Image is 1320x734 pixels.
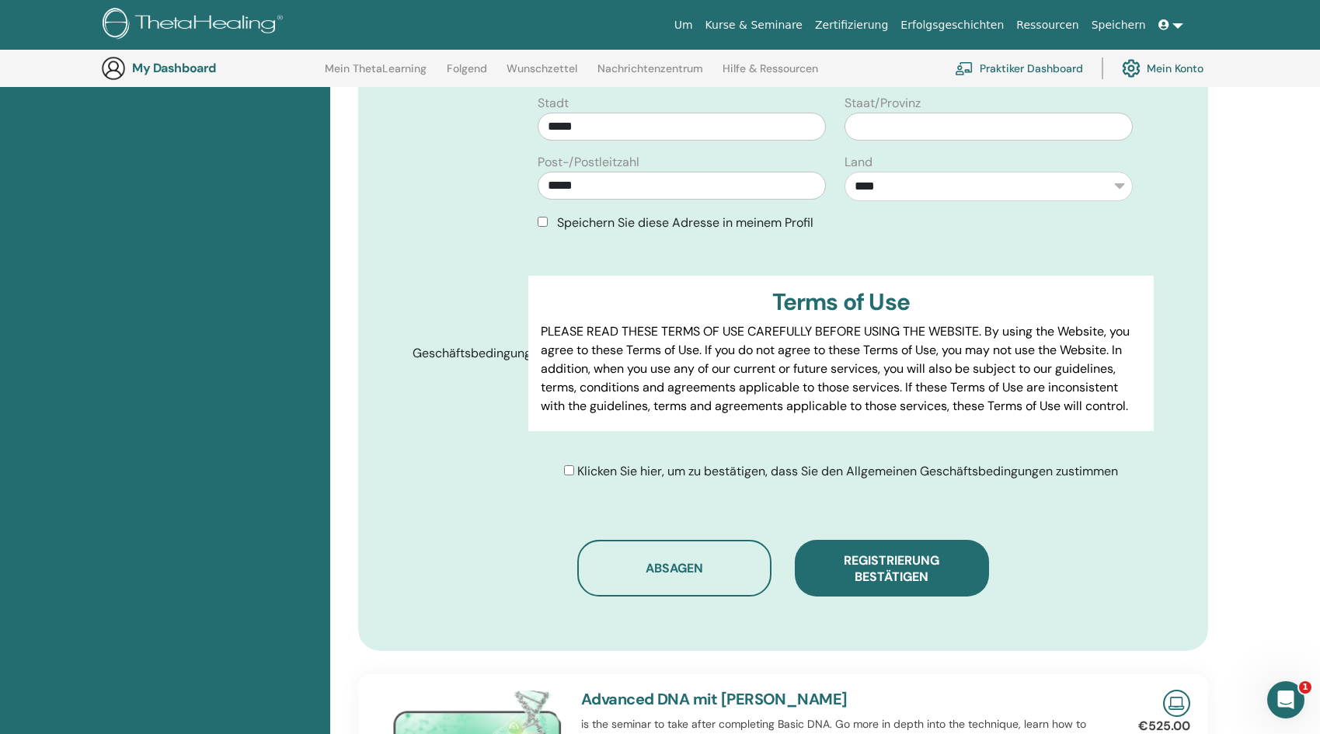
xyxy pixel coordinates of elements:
[1299,681,1311,694] span: 1
[955,51,1083,85] a: Praktiker Dashboard
[597,62,703,87] a: Nachrichtenzentrum
[557,214,813,231] span: Speichern Sie diese Adresse in meinem Profil
[1267,681,1304,718] iframe: Intercom live chat
[1010,11,1085,40] a: Ressourcen
[1122,51,1203,85] a: Mein Konto
[1122,55,1141,82] img: cog.svg
[1163,690,1190,717] img: Live Online Seminar
[581,689,848,709] a: Advanced DNA mit [PERSON_NAME]
[723,62,818,87] a: Hilfe & Ressourcen
[577,463,1118,479] span: Klicken Sie hier, um zu bestätigen, dass Sie den Allgemeinen Geschäftsbedingungen zustimmen
[541,288,1141,316] h3: Terms of Use
[325,62,427,87] a: Mein ThetaLearning
[646,560,703,576] span: Absagen
[795,540,989,597] button: Registrierung bestätigen
[132,61,287,75] h3: My Dashboard
[538,94,569,113] label: Stadt
[101,56,126,81] img: generic-user-icon.jpg
[809,11,894,40] a: Zertifizierung
[845,153,872,172] label: Land
[538,153,639,172] label: Post-/Postleitzahl
[541,428,1141,670] p: Lor IpsumDolorsi.ame Cons adipisci elits do eiusm tem incid, utl etdol, magnaali eni adminimve qu...
[103,8,288,43] img: logo.png
[401,339,528,368] label: Geschäftsbedingungen
[577,540,771,597] button: Absagen
[699,11,809,40] a: Kurse & Seminare
[844,552,939,585] span: Registrierung bestätigen
[1085,11,1152,40] a: Speichern
[955,61,973,75] img: chalkboard-teacher.svg
[845,94,921,113] label: Staat/Provinz
[541,322,1141,416] p: PLEASE READ THESE TERMS OF USE CAREFULLY BEFORE USING THE WEBSITE. By using the Website, you agre...
[668,11,699,40] a: Um
[507,62,577,87] a: Wunschzettel
[447,62,487,87] a: Folgend
[894,11,1010,40] a: Erfolgsgeschichten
